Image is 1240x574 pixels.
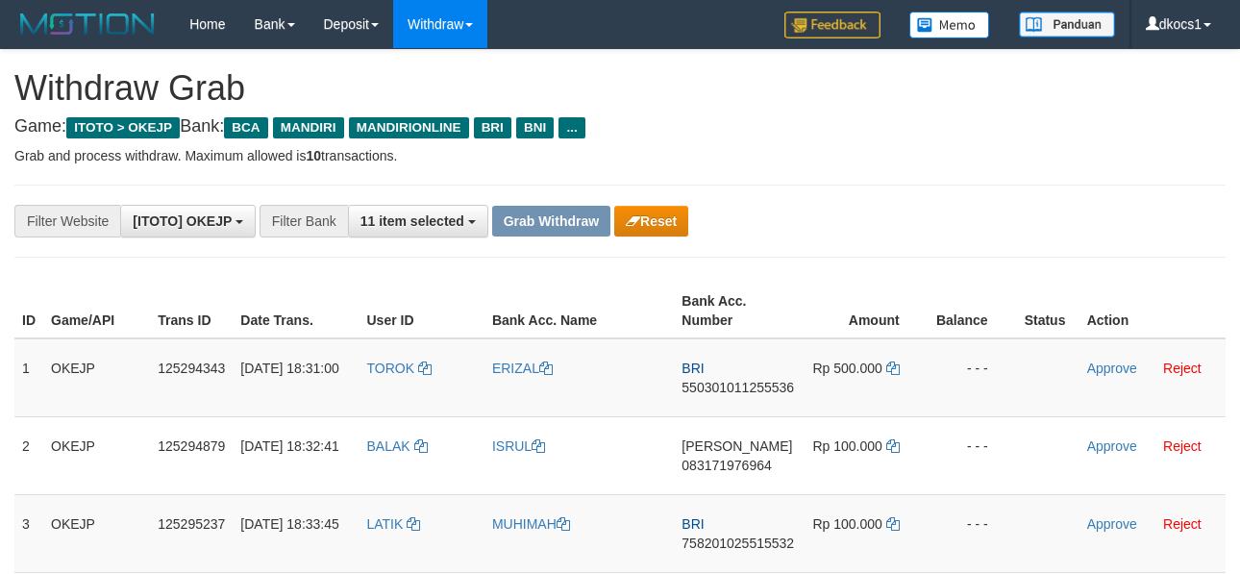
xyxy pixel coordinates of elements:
th: User ID [359,284,484,338]
span: ITOTO > OKEJP [66,117,180,138]
th: Bank Acc. Number [674,284,802,338]
a: TOROK [366,361,431,376]
a: ERIZAL [492,361,553,376]
span: ... [558,117,584,138]
td: - - - [929,338,1017,417]
span: TOROK [366,361,414,376]
a: Approve [1087,516,1137,532]
span: Copy 758201025515532 to clipboard [682,536,794,551]
button: Reset [614,206,688,237]
span: MANDIRIONLINE [349,117,469,138]
a: Copy 500000 to clipboard [886,361,900,376]
a: BALAK [366,438,427,454]
span: LATIK [366,516,403,532]
span: BRI [682,516,704,532]
button: [ITOTO] OKEJP [120,205,256,237]
span: Copy 550301011255536 to clipboard [682,380,794,395]
th: Status [1017,284,1079,338]
span: [PERSON_NAME] [682,438,792,454]
span: [DATE] 18:31:00 [240,361,338,376]
th: ID [14,284,43,338]
span: [DATE] 18:32:41 [240,438,338,454]
td: OKEJP [43,338,150,417]
span: [ITOTO] OKEJP [133,213,232,229]
span: 125295237 [158,516,225,532]
th: Game/API [43,284,150,338]
span: BALAK [366,438,409,454]
a: LATIK [366,516,420,532]
img: Button%20Memo.svg [909,12,990,38]
div: Filter Bank [260,205,348,237]
span: MANDIRI [273,117,344,138]
span: [DATE] 18:33:45 [240,516,338,532]
td: 2 [14,416,43,494]
a: Approve [1087,438,1137,454]
th: Trans ID [150,284,233,338]
button: Grab Withdraw [492,206,610,237]
span: Copy 083171976964 to clipboard [682,458,771,473]
span: Rp 100.000 [812,438,881,454]
span: Rp 100.000 [812,516,881,532]
p: Grab and process withdraw. Maximum allowed is transactions. [14,146,1226,165]
a: Copy 100000 to clipboard [886,516,900,532]
td: 1 [14,338,43,417]
td: 3 [14,494,43,572]
span: Rp 500.000 [812,361,881,376]
h4: Game: Bank: [14,117,1226,137]
span: BRI [474,117,511,138]
a: Approve [1087,361,1137,376]
img: Feedback.jpg [784,12,880,38]
img: panduan.png [1019,12,1115,37]
a: ISRUL [492,438,545,454]
span: 125294343 [158,361,225,376]
span: BCA [224,117,267,138]
td: - - - [929,494,1017,572]
a: Reject [1163,438,1202,454]
span: BNI [516,117,554,138]
span: BRI [682,361,704,376]
th: Action [1079,284,1226,338]
strong: 10 [306,148,321,163]
td: OKEJP [43,494,150,572]
div: Filter Website [14,205,120,237]
a: MUHIMAH [492,516,570,532]
span: 125294879 [158,438,225,454]
h1: Withdraw Grab [14,69,1226,108]
a: Reject [1163,516,1202,532]
button: 11 item selected [348,205,488,237]
a: Reject [1163,361,1202,376]
span: 11 item selected [360,213,464,229]
img: MOTION_logo.png [14,10,161,38]
th: Amount [802,284,928,338]
a: Copy 100000 to clipboard [886,438,900,454]
td: OKEJP [43,416,150,494]
th: Balance [929,284,1017,338]
th: Date Trans. [233,284,359,338]
td: - - - [929,416,1017,494]
th: Bank Acc. Name [484,284,674,338]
